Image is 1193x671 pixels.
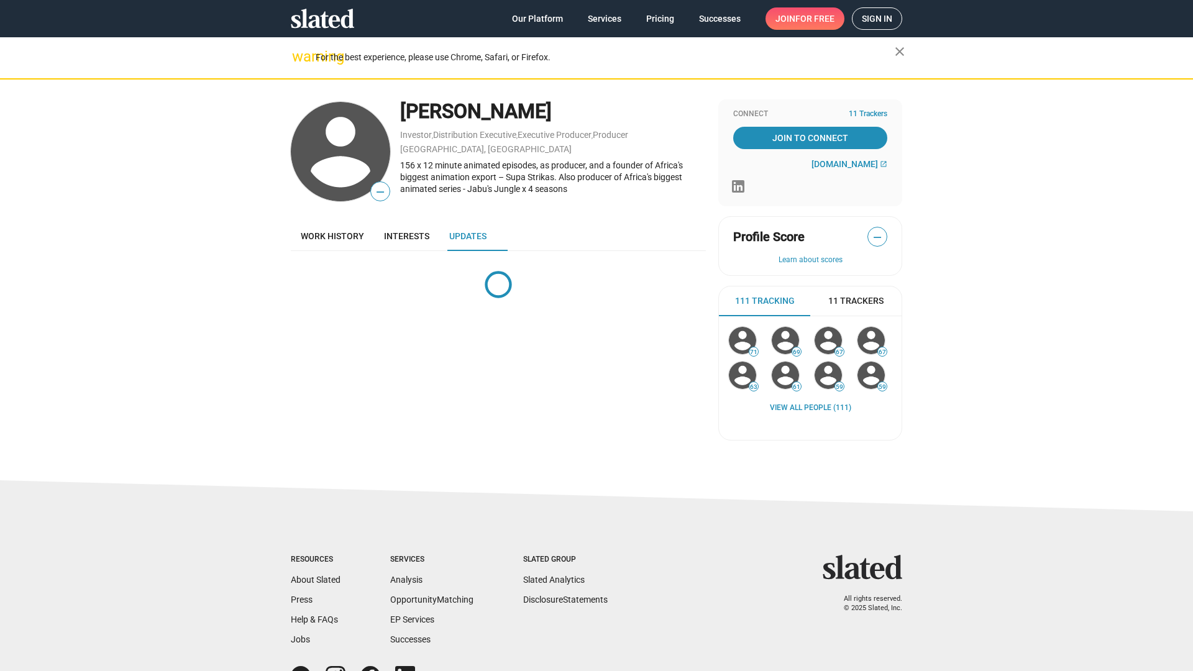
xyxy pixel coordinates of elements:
[592,132,593,139] span: ,
[400,130,432,140] a: Investor
[316,49,895,66] div: For the best experience, please use Chrome, Safari, or Firefox.
[433,130,516,140] a: Distribution Executive
[301,231,364,241] span: Work history
[400,144,572,154] a: [GEOGRAPHIC_DATA], [GEOGRAPHIC_DATA]
[432,132,433,139] span: ,
[502,7,573,30] a: Our Platform
[811,159,887,169] a: [DOMAIN_NAME]
[878,349,887,356] span: 67
[852,7,902,30] a: Sign in
[749,383,758,391] span: 63
[390,575,423,585] a: Analysis
[735,295,795,307] span: 111 Tracking
[291,595,313,605] a: Press
[862,8,892,29] span: Sign in
[733,229,805,245] span: Profile Score
[292,49,307,64] mat-icon: warning
[636,7,684,30] a: Pricing
[849,109,887,119] span: 11 Trackers
[770,403,851,413] a: View all People (111)
[523,555,608,565] div: Slated Group
[523,575,585,585] a: Slated Analytics
[291,634,310,644] a: Jobs
[384,231,429,241] span: Interests
[689,7,751,30] a: Successes
[291,221,374,251] a: Work history
[811,159,878,169] span: [DOMAIN_NAME]
[400,160,706,194] div: 156 x 12 minute animated episodes, as producer, and a founder of Africa's biggest animation expor...
[766,7,844,30] a: Joinfor free
[523,595,608,605] a: DisclosureStatements
[390,555,473,565] div: Services
[880,160,887,168] mat-icon: open_in_new
[736,127,885,149] span: Join To Connect
[835,383,844,391] span: 59
[400,98,706,125] div: [PERSON_NAME]
[593,130,628,140] a: Producer
[828,295,884,307] span: 11 Trackers
[390,634,431,644] a: Successes
[699,7,741,30] span: Successes
[749,349,758,356] span: 71
[892,44,907,59] mat-icon: close
[512,7,563,30] span: Our Platform
[795,7,834,30] span: for free
[291,614,338,624] a: Help & FAQs
[578,7,631,30] a: Services
[733,255,887,265] button: Learn about scores
[518,130,592,140] a: Executive Producer
[733,127,887,149] a: Join To Connect
[792,383,801,391] span: 61
[371,184,390,200] span: —
[831,595,902,613] p: All rights reserved. © 2025 Slated, Inc.
[439,221,496,251] a: Updates
[390,614,434,624] a: EP Services
[291,575,341,585] a: About Slated
[835,349,844,356] span: 67
[775,7,834,30] span: Join
[733,109,887,119] div: Connect
[588,7,621,30] span: Services
[646,7,674,30] span: Pricing
[792,349,801,356] span: 69
[868,229,887,245] span: —
[390,595,473,605] a: OpportunityMatching
[878,383,887,391] span: 59
[291,555,341,565] div: Resources
[449,231,487,241] span: Updates
[374,221,439,251] a: Interests
[516,132,518,139] span: ,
